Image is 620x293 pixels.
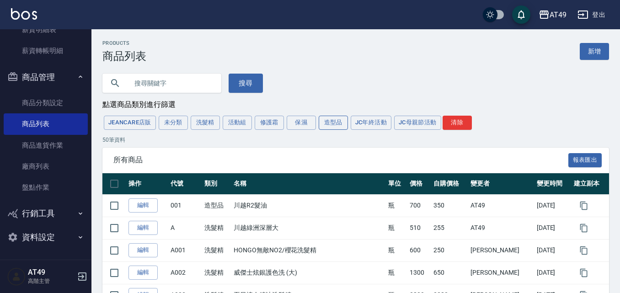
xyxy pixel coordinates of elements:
[223,116,252,130] button: 活動組
[128,221,158,235] a: 編輯
[168,217,202,239] td: A
[231,173,386,195] th: 名稱
[386,194,407,217] td: 瓶
[550,9,567,21] div: AT49
[4,202,88,225] button: 行銷工具
[468,261,534,284] td: [PERSON_NAME]
[468,239,534,261] td: [PERSON_NAME]
[431,173,469,195] th: 自購價格
[229,74,263,93] button: 搜尋
[102,136,609,144] p: 50 筆資料
[231,261,386,284] td: 威傑士炫銀護色洗 (大)
[128,243,158,257] a: 編輯
[7,267,26,286] img: Person
[287,116,316,130] button: 保濕
[102,100,609,110] div: 點選商品類別進行篩選
[386,261,407,284] td: 瓶
[168,261,202,284] td: A002
[128,198,158,213] a: 編輯
[534,217,572,239] td: [DATE]
[431,194,469,217] td: 350
[534,239,572,261] td: [DATE]
[231,194,386,217] td: 川越R2髮油
[231,239,386,261] td: HONGO無敵NO2/櫻花洗髮精
[386,239,407,261] td: 瓶
[394,116,441,130] button: JC母親節活動
[28,268,75,277] h5: AT49
[255,116,284,130] button: 修護霜
[431,239,469,261] td: 250
[202,261,231,284] td: 洗髮精
[468,194,534,217] td: AT49
[11,8,37,20] img: Logo
[572,173,609,195] th: 建立副本
[534,173,572,195] th: 變更時間
[4,177,88,198] a: 盤點作業
[168,239,202,261] td: A001
[102,40,146,46] h2: Products
[407,217,431,239] td: 510
[468,217,534,239] td: AT49
[431,261,469,284] td: 650
[407,239,431,261] td: 600
[568,153,602,167] button: 報表匯出
[4,156,88,177] a: 廠商列表
[386,173,407,195] th: 單位
[104,116,156,130] button: JeanCare店販
[386,217,407,239] td: 瓶
[202,173,231,195] th: 類別
[4,225,88,249] button: 資料設定
[159,116,188,130] button: 未分類
[4,92,88,113] a: 商品分類設定
[4,113,88,134] a: 商品列表
[443,116,472,130] button: 清除
[574,6,609,23] button: 登出
[128,71,214,96] input: 搜尋關鍵字
[231,217,386,239] td: 川越綠洲深層大
[407,261,431,284] td: 1300
[4,135,88,156] a: 商品進貨作業
[202,217,231,239] td: 洗髮精
[535,5,570,24] button: AT49
[168,194,202,217] td: 001
[4,40,88,61] a: 薪資轉帳明細
[468,173,534,195] th: 變更者
[191,116,220,130] button: 洗髮精
[431,217,469,239] td: 255
[512,5,530,24] button: save
[407,173,431,195] th: 價格
[128,266,158,280] a: 編輯
[202,194,231,217] td: 造型品
[4,65,88,89] button: 商品管理
[319,116,348,130] button: 造型品
[568,155,602,164] a: 報表匯出
[202,239,231,261] td: 洗髮精
[126,173,168,195] th: 操作
[113,155,568,165] span: 所有商品
[534,261,572,284] td: [DATE]
[168,173,202,195] th: 代號
[4,19,88,40] a: 薪資明細表
[407,194,431,217] td: 700
[28,277,75,285] p: 高階主管
[351,116,391,130] button: JC年終活動
[534,194,572,217] td: [DATE]
[102,50,146,63] h3: 商品列表
[580,43,609,60] a: 新增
